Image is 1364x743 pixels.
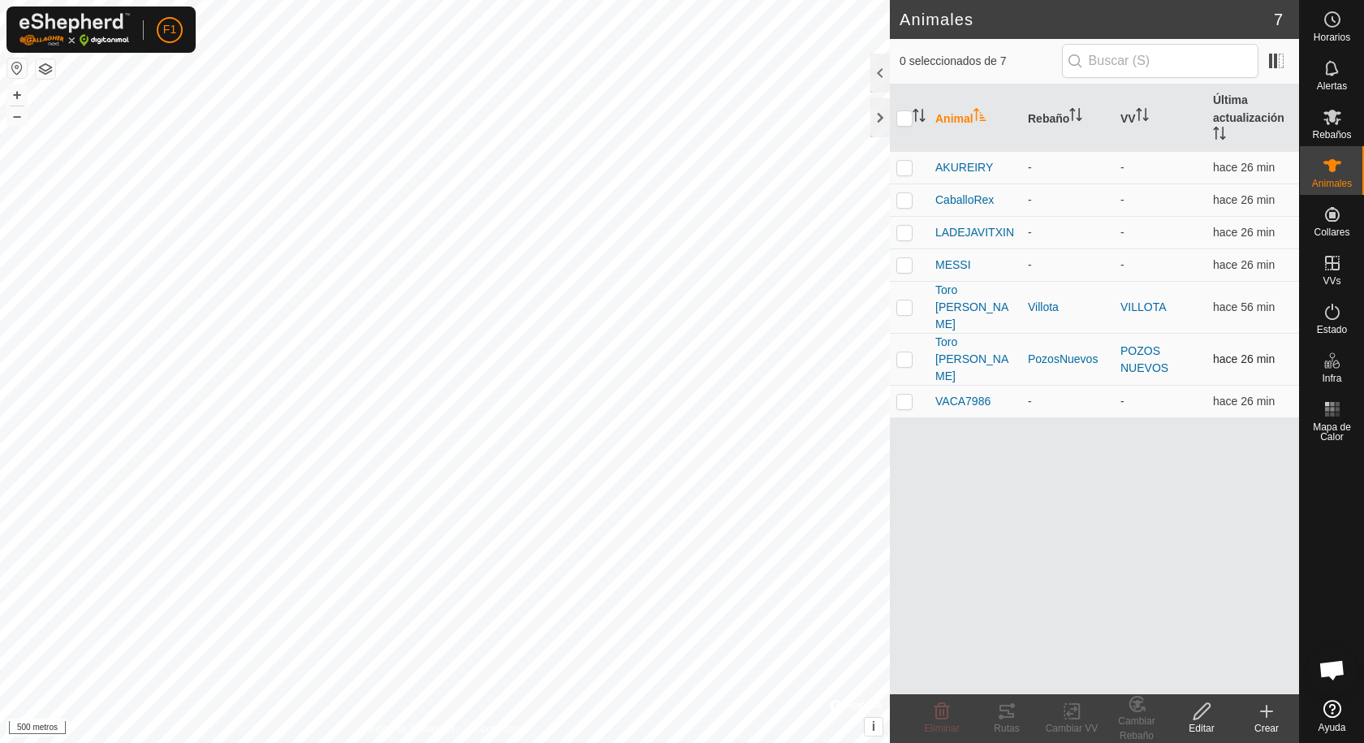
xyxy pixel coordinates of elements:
[1314,227,1349,238] font: Collares
[1028,300,1059,313] font: Villota
[7,58,27,78] button: Restablecer mapa
[1213,352,1275,365] font: hace 26 min
[1213,258,1275,271] font: hace 26 min
[1213,352,1275,365] span: 27 de agosto de 2025, 23:37
[361,724,455,735] font: Política de Privacidad
[1046,723,1099,734] font: Cambiar VV
[1028,161,1032,174] font: -
[1322,373,1341,384] font: Infra
[1312,178,1352,189] font: Animales
[913,111,926,124] p-sorticon: Activar para ordenar
[1319,722,1346,733] font: Ayuda
[1062,44,1258,78] input: Buscar (S)
[1213,226,1275,239] span: 27 de agosto de 2025, 23:37
[1313,421,1351,443] font: Mapa de Calor
[1120,193,1124,206] font: -
[1323,275,1340,287] font: VVs
[935,226,1014,239] font: LADEJAVITXIN
[1028,352,1098,365] font: PozosNuevos
[1028,258,1032,271] font: -
[1069,110,1082,123] p-sorticon: Activar para ordenar
[1213,93,1284,124] font: Última actualización
[36,59,55,79] button: Capas del Mapa
[13,86,22,103] font: +
[1213,193,1275,206] span: 27 de agosto de 2025, 23:37
[924,723,959,734] font: Eliminar
[361,722,455,737] a: Política de Privacidad
[1213,258,1275,271] span: 27 de agosto de 2025, 23:37
[1213,226,1275,239] font: hace 26 min
[1189,723,1214,734] font: Editar
[1213,395,1275,408] font: hace 26 min
[1213,129,1226,142] p-sorticon: Activar para ordenar
[1300,693,1364,739] a: Ayuda
[1312,129,1351,140] font: Rebaños
[935,161,993,174] font: AKUREIRY
[163,23,176,36] font: F1
[13,107,21,124] font: –
[1213,161,1275,174] font: hace 26 min
[935,258,971,271] font: MESSI
[1314,32,1350,43] font: Horarios
[1213,193,1275,206] font: hace 26 min
[1120,258,1124,271] font: -
[1120,226,1124,239] font: -
[1028,112,1069,125] font: Rebaño
[1317,324,1347,335] font: Estado
[1120,161,1124,174] font: -
[935,283,1008,330] font: Toro [PERSON_NAME]
[7,85,27,105] button: +
[1317,80,1347,92] font: Alertas
[474,724,529,735] font: Contáctanos
[973,110,986,123] p-sorticon: Activar para ordenar
[1028,395,1032,408] font: -
[1028,226,1032,239] font: -
[935,395,991,408] font: VACA7986
[1120,300,1167,313] a: VILLOTA
[1213,300,1275,313] font: hace 56 min
[1213,300,1275,313] span: 27 de agosto de 2025, 23:07
[900,54,1007,67] font: 0 seleccionados de 7
[1120,344,1168,374] a: POZOS NUEVOS
[935,112,973,125] font: Animal
[900,11,973,28] font: Animales
[872,719,875,733] font: i
[1120,395,1124,408] font: -
[1274,11,1283,28] font: 7
[935,193,994,206] font: CaballoRex
[7,106,27,126] button: –
[994,723,1019,734] font: Rutas
[935,335,1008,382] font: Toro [PERSON_NAME]
[1120,112,1136,125] font: VV
[1028,193,1032,206] font: -
[19,13,130,46] img: Logotipo de Gallagher
[1254,723,1279,734] font: Crear
[1118,715,1155,741] font: Cambiar Rebaño
[1308,646,1357,694] a: Chat abierto
[1213,395,1275,408] span: 27 de agosto de 2025, 23:37
[865,718,883,736] button: i
[1136,110,1149,123] p-sorticon: Activar para ordenar
[474,722,529,737] a: Contáctanos
[1213,161,1275,174] span: 27 de agosto de 2025, 23:37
